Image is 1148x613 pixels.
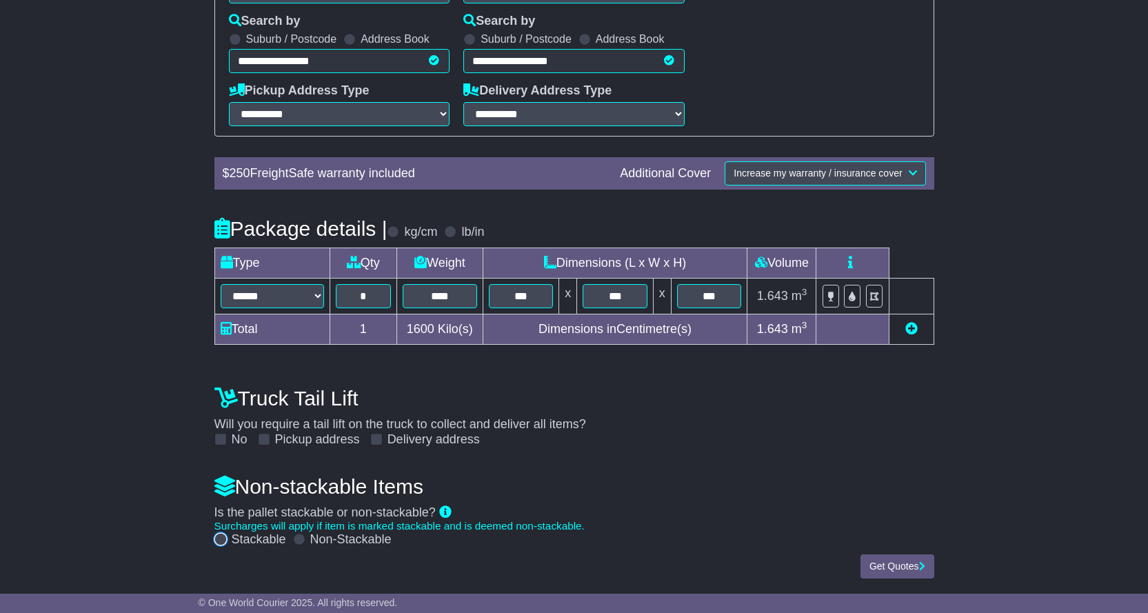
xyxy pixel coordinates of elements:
span: m [792,322,807,336]
span: 1.643 [757,289,788,303]
label: Delivery Address Type [463,83,612,99]
label: Suburb / Postcode [481,32,572,46]
label: Search by [463,14,535,29]
td: Dimensions (L x W x H) [483,248,747,278]
td: x [653,278,671,314]
div: Additional Cover [613,166,718,181]
a: Add new item [905,322,918,336]
h4: Package details | [214,217,387,240]
td: Total [214,314,330,344]
div: Will you require a tail lift on the truck to collect and deliver all items? [208,380,941,448]
label: kg/cm [404,225,437,240]
span: Increase my warranty / insurance cover [734,168,902,179]
sup: 3 [802,287,807,297]
label: No [232,432,248,448]
div: Surcharges will apply if item is marked stackable and is deemed non-stackable. [214,520,934,532]
td: x [559,278,577,314]
span: Is the pallet stackable or non-stackable? [214,505,436,519]
label: Suburb / Postcode [246,32,337,46]
td: Dimensions in Centimetre(s) [483,314,747,344]
sup: 3 [802,320,807,330]
td: Volume [747,248,816,278]
label: Stackable [232,532,286,547]
label: Pickup address [275,432,360,448]
h4: Truck Tail Lift [214,387,934,410]
td: Weight [397,248,483,278]
span: 1.643 [757,322,788,336]
label: Address Book [596,32,665,46]
label: Delivery address [387,432,480,448]
span: 1600 [407,322,434,336]
td: Kilo(s) [397,314,483,344]
button: Increase my warranty / insurance cover [725,161,925,185]
span: m [792,289,807,303]
span: 250 [230,166,250,180]
label: Address Book [361,32,430,46]
label: Search by [229,14,301,29]
h4: Non-stackable Items [214,475,934,498]
label: Pickup Address Type [229,83,370,99]
td: 1 [330,314,397,344]
div: $ FreightSafe warranty included [216,166,614,181]
td: Type [214,248,330,278]
td: Qty [330,248,397,278]
span: © One World Courier 2025. All rights reserved. [199,597,398,608]
button: Get Quotes [860,554,934,579]
label: Non-Stackable [310,532,392,547]
label: lb/in [461,225,484,240]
